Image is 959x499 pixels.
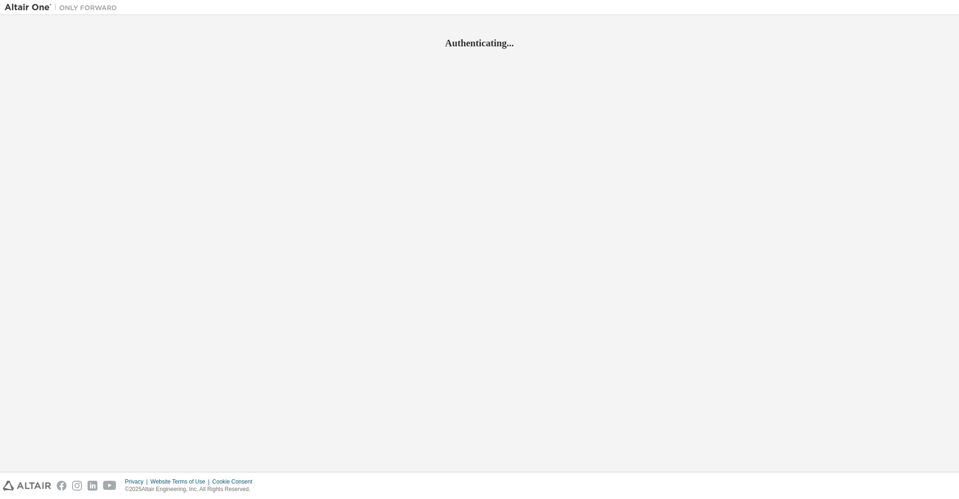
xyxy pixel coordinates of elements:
img: youtube.svg [103,481,117,491]
h2: Authenticating... [5,37,954,49]
p: © 2025 Altair Engineering, Inc. All Rights Reserved. [125,485,258,493]
img: instagram.svg [72,481,82,491]
div: Cookie Consent [212,478,258,485]
img: altair_logo.svg [3,481,51,491]
img: Altair One [5,3,122,12]
div: Privacy [125,478,150,485]
div: Website Terms of Use [150,478,212,485]
img: facebook.svg [57,481,66,491]
img: linkedin.svg [88,481,97,491]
